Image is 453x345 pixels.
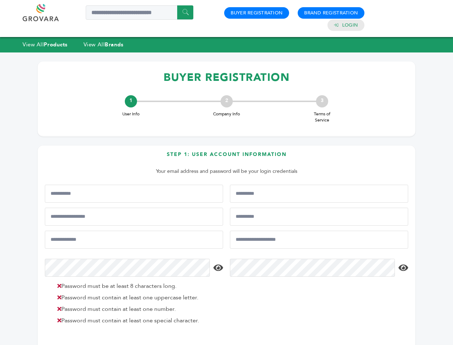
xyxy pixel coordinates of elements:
[48,167,405,176] p: Your email address and password will be your login credentials
[45,231,223,249] input: Email Address*
[54,305,221,313] li: Password must contain at least one number.
[230,231,408,249] input: Confirm Email Address*
[230,259,395,277] input: Confirm Password*
[45,151,408,164] h3: Step 1: User Account Information
[304,10,358,16] a: Brand Registration
[54,282,221,290] li: Password must be at least 8 characters long.
[54,293,221,302] li: Password must contain at least one uppercase letter.
[86,5,193,20] input: Search a product or brand...
[316,95,328,107] div: 3
[230,208,408,226] input: Job Title*
[105,41,123,48] strong: Brands
[212,111,241,117] span: Company Info
[221,95,233,107] div: 2
[230,185,408,203] input: Last Name*
[125,95,137,107] div: 1
[44,41,67,48] strong: Products
[84,41,124,48] a: View AllBrands
[231,10,283,16] a: Buyer Registration
[23,41,68,48] a: View AllProducts
[342,22,358,28] a: Login
[45,208,223,226] input: Mobile Phone Number
[308,111,336,123] span: Terms of Service
[45,67,408,88] h1: BUYER REGISTRATION
[117,111,145,117] span: User Info
[45,259,210,277] input: Password*
[54,316,221,325] li: Password must contain at least one special character.
[45,185,223,203] input: First Name*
